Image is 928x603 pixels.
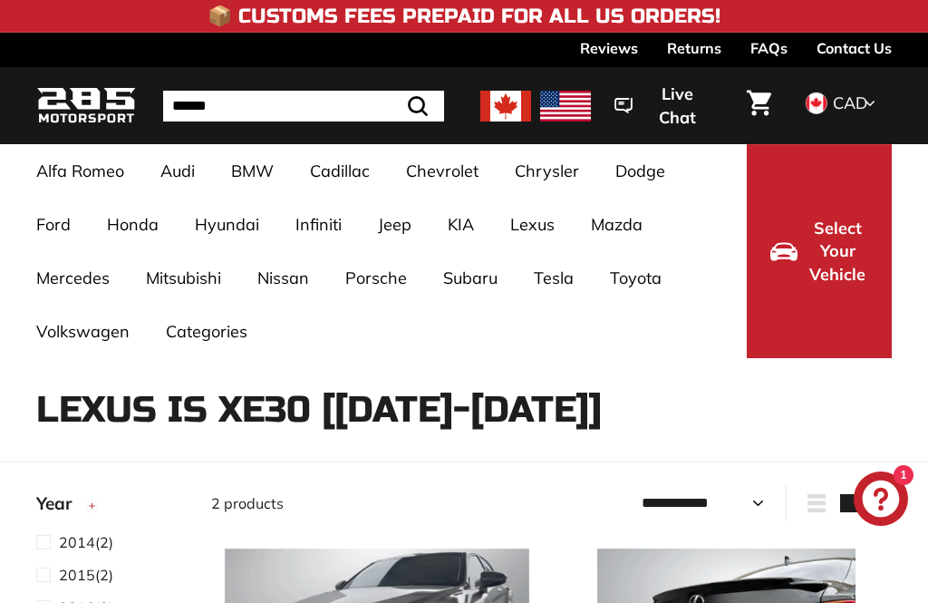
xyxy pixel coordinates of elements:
[36,485,182,530] button: Year
[277,198,360,251] a: Infiniti
[807,217,868,287] span: Select Your Vehicle
[817,33,892,63] a: Contact Us
[580,33,638,63] a: Reviews
[208,5,720,27] h4: 📦 Customs Fees Prepaid for All US Orders!
[667,33,721,63] a: Returns
[497,144,597,198] a: Chrysler
[128,251,239,305] a: Mitsubishi
[59,564,113,586] span: (2)
[36,84,136,127] img: Logo_285_Motorsport_areodynamics_components
[425,251,516,305] a: Subaru
[747,144,892,358] button: Select Your Vehicle
[148,305,266,358] a: Categories
[18,198,89,251] a: Ford
[18,144,142,198] a: Alfa Romeo
[848,472,913,530] inbox-online-store-chat: Shopify online store chat
[597,144,683,198] a: Dodge
[36,491,85,517] span: Year
[177,198,277,251] a: Hyundai
[59,531,113,553] span: (2)
[833,92,867,113] span: CAD
[36,390,892,430] h1: Lexus IS XE30 [[DATE]-[DATE]]
[292,144,388,198] a: Cadillac
[211,492,551,514] div: 2 products
[642,83,712,129] span: Live Chat
[213,144,292,198] a: BMW
[59,533,95,551] span: 2014
[573,198,661,251] a: Mazda
[360,198,430,251] a: Jeep
[163,91,444,122] input: Search
[516,251,592,305] a: Tesla
[18,251,128,305] a: Mercedes
[592,251,680,305] a: Toyota
[430,198,492,251] a: KIA
[591,72,736,140] button: Live Chat
[736,75,782,137] a: Cart
[89,198,177,251] a: Honda
[142,144,213,198] a: Audi
[388,144,497,198] a: Chevrolet
[18,305,148,358] a: Volkswagen
[750,33,788,63] a: FAQs
[239,251,327,305] a: Nissan
[59,566,95,584] span: 2015
[327,251,425,305] a: Porsche
[492,198,573,251] a: Lexus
